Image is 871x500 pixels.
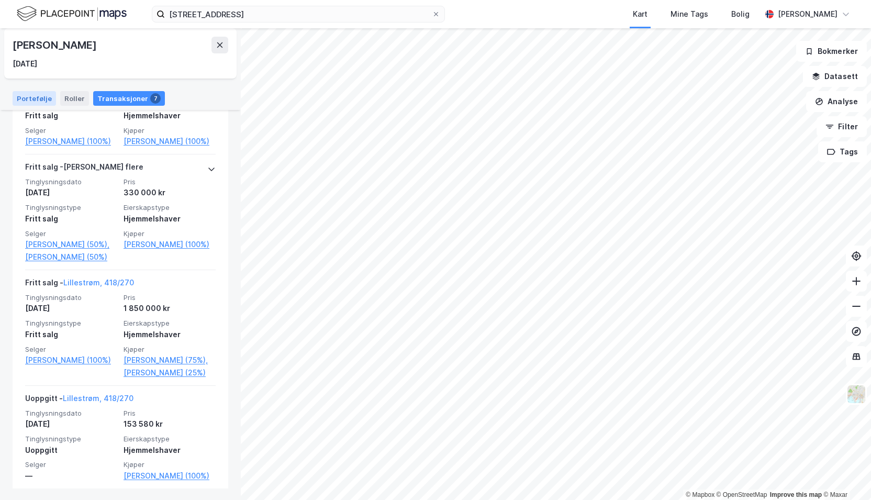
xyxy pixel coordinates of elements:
[25,161,143,177] div: Fritt salg - [PERSON_NAME] flere
[25,354,117,366] a: [PERSON_NAME] (100%)
[819,450,871,500] iframe: Chat Widget
[671,8,708,20] div: Mine Tags
[63,394,133,403] a: Lillestrøm, 418/270
[25,392,133,409] div: Uoppgitt -
[13,37,98,53] div: [PERSON_NAME]
[13,58,37,70] div: [DATE]
[63,278,134,287] a: Lillestrøm, 418/270
[124,203,216,212] span: Eierskapstype
[124,135,216,148] a: [PERSON_NAME] (100%)
[124,293,216,302] span: Pris
[803,66,867,87] button: Datasett
[60,91,89,106] div: Roller
[25,460,117,469] span: Selger
[165,6,432,22] input: Søk på adresse, matrikkel, gårdeiere, leietakere eller personer
[124,418,216,430] div: 153 580 kr
[124,354,216,366] a: [PERSON_NAME] (75%),
[124,229,216,238] span: Kjøper
[717,491,767,498] a: OpenStreetMap
[818,141,867,162] button: Tags
[731,8,750,20] div: Bolig
[25,328,117,341] div: Fritt salg
[124,328,216,341] div: Hjemmelshaver
[124,460,216,469] span: Kjøper
[806,91,867,112] button: Analyse
[25,203,117,212] span: Tinglysningstype
[25,109,117,122] div: Fritt salg
[124,345,216,354] span: Kjøper
[124,435,216,443] span: Eierskapstype
[686,491,714,498] a: Mapbox
[25,229,117,238] span: Selger
[25,444,117,457] div: Uoppgitt
[124,470,216,482] a: [PERSON_NAME] (100%)
[124,186,216,199] div: 330 000 kr
[25,409,117,418] span: Tinglysningsdato
[25,435,117,443] span: Tinglysningstype
[25,177,117,186] span: Tinglysningsdato
[25,186,117,199] div: [DATE]
[124,409,216,418] span: Pris
[846,384,866,404] img: Z
[150,93,161,104] div: 7
[25,319,117,328] span: Tinglysningstype
[25,126,117,135] span: Selger
[13,91,56,106] div: Portefølje
[25,293,117,302] span: Tinglysningsdato
[25,251,117,263] a: [PERSON_NAME] (50%)
[124,238,216,251] a: [PERSON_NAME] (100%)
[633,8,647,20] div: Kart
[778,8,837,20] div: [PERSON_NAME]
[770,491,822,498] a: Improve this map
[25,276,134,293] div: Fritt salg -
[25,135,117,148] a: [PERSON_NAME] (100%)
[819,450,871,500] div: Kontrollprogram for chat
[93,91,165,106] div: Transaksjoner
[25,470,117,482] div: —
[124,126,216,135] span: Kjøper
[124,366,216,379] a: [PERSON_NAME] (25%)
[124,444,216,457] div: Hjemmelshaver
[25,302,117,315] div: [DATE]
[124,319,216,328] span: Eierskapstype
[124,109,216,122] div: Hjemmelshaver
[25,418,117,430] div: [DATE]
[25,238,117,251] a: [PERSON_NAME] (50%),
[17,5,127,23] img: logo.f888ab2527a4732fd821a326f86c7f29.svg
[25,213,117,225] div: Fritt salg
[817,116,867,137] button: Filter
[796,41,867,62] button: Bokmerker
[124,302,216,315] div: 1 850 000 kr
[124,213,216,225] div: Hjemmelshaver
[25,345,117,354] span: Selger
[124,177,216,186] span: Pris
